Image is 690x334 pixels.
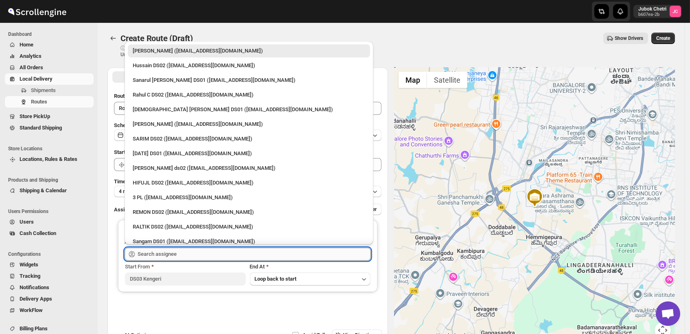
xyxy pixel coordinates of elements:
[20,53,42,59] span: Analytics
[250,272,370,286] button: Loop back to start
[5,154,94,165] button: Locations, Rules & Rates
[20,325,48,332] span: Billing Plans
[633,5,682,18] button: User menu
[5,259,94,270] button: Widgets
[31,99,47,105] span: Routes
[125,204,373,219] li: REMON DS02 (kesame7468@btcours.com)
[133,193,365,202] div: 3 PL ([EMAIL_ADDRESS][DOMAIN_NAME])
[125,87,373,101] li: Rahul C DS02 (rahul.chopra@home-run.co)
[656,35,670,42] span: Create
[112,71,247,83] button: All Route Options
[5,39,94,51] button: Home
[133,76,365,84] div: Sanarul [PERSON_NAME] DS01 ([EMAIL_ADDRESS][DOMAIN_NAME])
[20,42,33,48] span: Home
[603,33,648,44] button: Show Drivers
[5,270,94,282] button: Tracking
[5,293,94,305] button: Delivery Apps
[20,284,49,290] span: Notifications
[133,120,365,128] div: [PERSON_NAME] ([EMAIL_ADDRESS][DOMAIN_NAME])
[133,179,365,187] div: HIFUJL DS02 ([EMAIL_ADDRESS][DOMAIN_NAME])
[133,47,365,55] div: [PERSON_NAME] ([EMAIL_ADDRESS][DOMAIN_NAME])
[125,131,373,145] li: SARIM DS02 (xititor414@owlny.com)
[114,178,147,185] span: Time Per Stop
[5,51,94,62] button: Analytics
[7,1,68,22] img: ScrollEngine
[20,125,62,131] span: Standard Shipping
[20,307,43,313] span: WorkFlow
[125,219,373,233] li: RALTIK DS02 (cecih54531@btcours.com)
[133,62,365,70] div: Hussain DS02 ([EMAIL_ADDRESS][DOMAIN_NAME])
[20,273,40,279] span: Tracking
[114,149,178,155] span: Start Location (Warehouse)
[133,135,365,143] div: SARIM DS02 ([EMAIL_ADDRESS][DOMAIN_NAME])
[125,101,373,116] li: Islam Laskar DS01 (vixib74172@ikowat.com)
[8,31,94,37] span: Dashboard
[255,276,297,282] span: Loop back to start
[656,301,680,326] div: Open chat
[114,93,142,99] span: Route Name
[138,248,371,261] input: Search assignee
[133,164,365,172] div: [PERSON_NAME] ds02 ([EMAIL_ADDRESS][DOMAIN_NAME])
[133,105,365,114] div: [DEMOGRAPHIC_DATA] [PERSON_NAME] DS01 ([EMAIL_ADDRESS][DOMAIN_NAME])
[8,145,94,152] span: Store Locations
[125,116,373,131] li: Vikas Rathod (lolegiy458@nalwan.com)
[125,145,373,160] li: Raja DS01 (gasecig398@owlny.com)
[5,96,94,108] button: Routes
[125,72,373,87] li: Sanarul Haque DS01 (fefifag638@adosnan.com)
[119,188,140,195] span: 4 minutes
[125,189,373,204] li: 3 PL (hello@home-run.co)
[8,177,94,183] span: Products and Shipping
[670,6,681,17] span: Jubok Chetri
[20,76,53,82] span: Local Delivery
[20,64,43,70] span: All Orders
[651,33,675,44] button: Create
[125,175,373,189] li: HIFUJL DS02 (cepali9173@intady.com)
[20,230,56,236] span: Cash Collection
[133,237,365,246] div: Sangam DS01 ([EMAIL_ADDRESS][DOMAIN_NAME])
[120,45,249,58] p: ⓘ Shipments can also be added from Shipments menu Unrouted tab
[5,228,94,239] button: Cash Collection
[133,223,365,231] div: RALTIK DS02 ([EMAIL_ADDRESS][DOMAIN_NAME])
[638,12,666,17] p: b607ea-2b
[114,130,381,141] button: [DATE]|[DATE]
[107,86,388,330] div: All Route Options
[125,160,373,175] li: Rashidul ds02 (vaseno4694@minduls.com)
[133,208,365,216] div: REMON DS02 ([EMAIL_ADDRESS][DOMAIN_NAME])
[125,264,150,270] span: Start From
[399,72,427,88] button: Show street map
[20,261,38,268] span: Widgets
[20,296,52,302] span: Delivery Apps
[638,6,666,12] p: Jubok Chetri
[31,87,56,93] span: Shipments
[125,44,373,57] li: Rahul Chopra (pukhraj@home-run.co)
[5,216,94,228] button: Users
[427,72,467,88] button: Show satellite imagery
[20,156,77,162] span: Locations, Rules & Rates
[5,185,94,196] button: Shipping & Calendar
[125,57,373,72] li: Hussain DS02 (jarav60351@abatido.com)
[250,263,370,271] div: End At
[20,187,67,193] span: Shipping & Calendar
[5,85,94,96] button: Shipments
[5,282,94,293] button: Notifications
[615,35,643,42] span: Show Drivers
[5,305,94,316] button: WorkFlow
[125,233,373,248] li: Sangam DS01 (relov34542@lassora.com)
[8,251,94,257] span: Configurations
[107,33,119,44] button: Routes
[120,33,193,43] span: Create Route (Draft)
[20,219,34,225] span: Users
[114,207,136,213] span: Assign to
[8,208,94,215] span: Users Permissions
[673,9,678,14] text: JC
[114,122,147,128] span: Scheduled for
[133,149,365,158] div: [DATE] DS01 ([EMAIL_ADDRESS][DOMAIN_NAME])
[133,91,365,99] div: Rahul C DS02 ([EMAIL_ADDRESS][DOMAIN_NAME])
[20,113,50,119] span: Store PickUp
[114,186,381,197] button: 4 minutes
[5,62,94,73] button: All Orders
[114,102,381,115] input: Eg: Bengaluru Route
